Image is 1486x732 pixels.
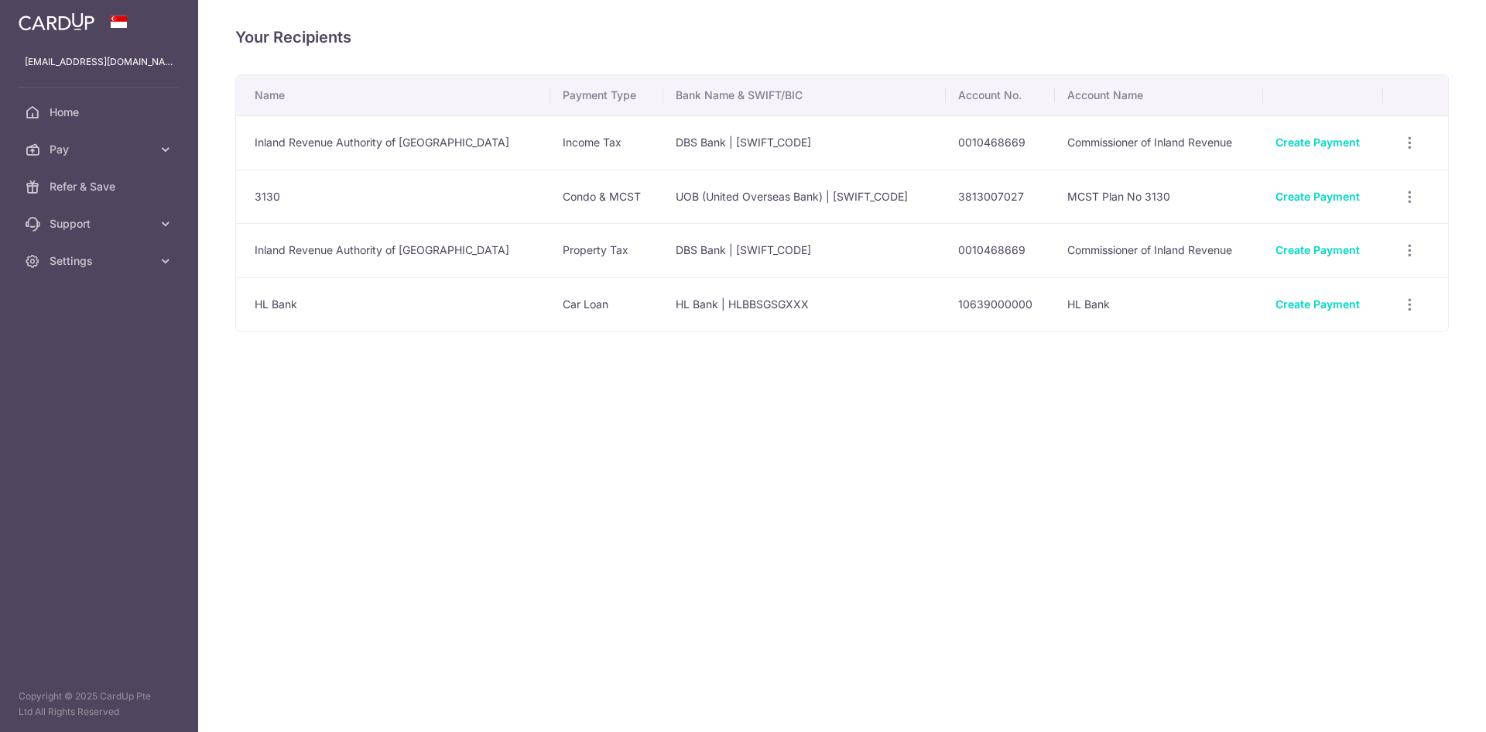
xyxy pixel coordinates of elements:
[663,223,946,277] td: DBS Bank | [SWIFT_CODE]
[235,25,1449,50] h4: Your Recipients
[550,75,663,115] th: Payment Type
[236,170,550,224] td: 3130
[550,277,663,332] td: Car Loan
[946,115,1055,170] td: 0010468669
[946,170,1055,224] td: 3813007027
[236,75,550,115] th: Name
[1275,136,1360,149] a: Create Payment
[1055,115,1263,170] td: Commissioner of Inland Revenue
[50,216,152,232] span: Support
[236,115,550,170] td: Inland Revenue Authority of [GEOGRAPHIC_DATA]
[1275,243,1360,256] a: Create Payment
[50,253,152,269] span: Settings
[946,223,1055,277] td: 0010468669
[663,75,946,115] th: Bank Name & SWIFT/BIC
[50,179,152,194] span: Refer & Save
[19,12,94,31] img: CardUp
[550,223,663,277] td: Property Tax
[946,277,1055,332] td: 10639000000
[1055,277,1263,332] td: HL Bank
[25,54,173,70] p: [EMAIL_ADDRESS][DOMAIN_NAME]
[1387,686,1471,724] iframe: Opens a widget where you can find more information
[946,75,1055,115] th: Account No.
[1055,223,1263,277] td: Commissioner of Inland Revenue
[1275,297,1360,311] a: Create Payment
[550,170,663,224] td: Condo & MCST
[1275,190,1360,203] a: Create Payment
[50,142,152,157] span: Pay
[236,223,550,277] td: Inland Revenue Authority of [GEOGRAPHIC_DATA]
[550,115,663,170] td: Income Tax
[1055,75,1263,115] th: Account Name
[663,170,946,224] td: UOB (United Overseas Bank) | [SWIFT_CODE]
[1055,170,1263,224] td: MCST Plan No 3130
[663,277,946,332] td: HL Bank | HLBBSGSGXXX
[236,277,550,332] td: HL Bank
[663,115,946,170] td: DBS Bank | [SWIFT_CODE]
[50,105,152,120] span: Home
